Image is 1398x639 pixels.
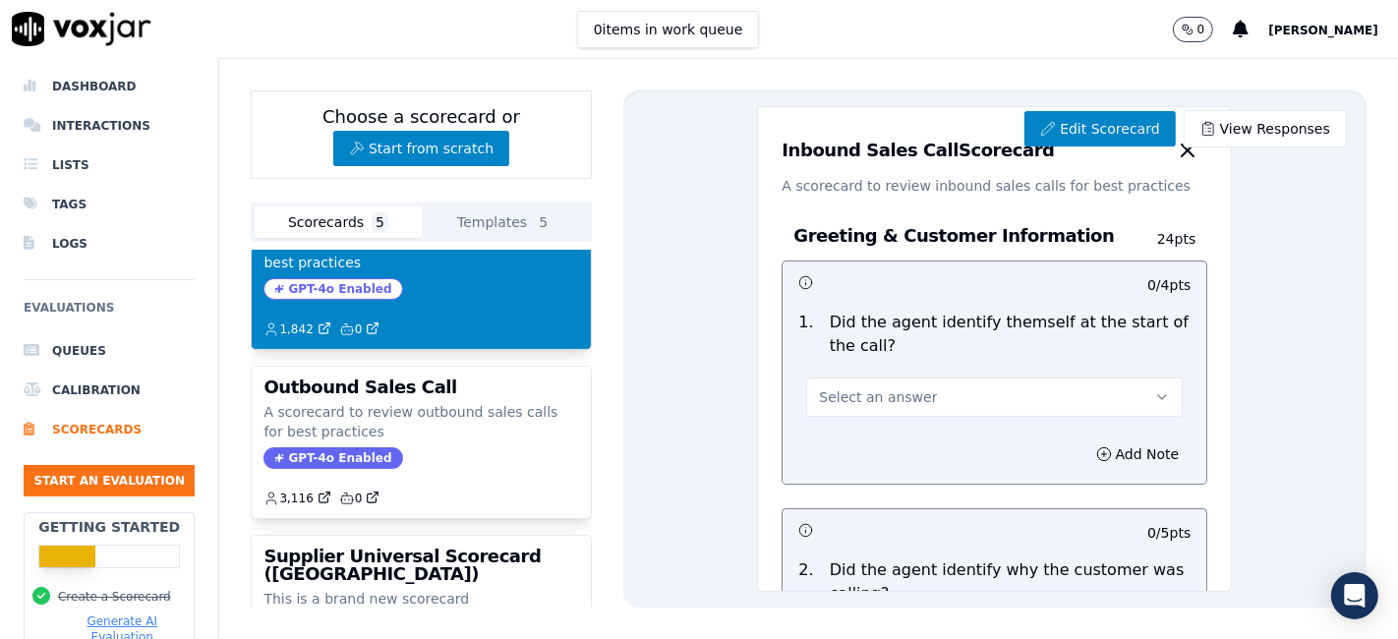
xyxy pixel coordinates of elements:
[263,233,578,272] p: A scorecard to review inbound sales calls for best practices
[830,311,1192,358] p: Did the agent identify themself at the start of the call?
[263,491,338,506] button: 3,116
[1197,22,1205,37] p: 0
[263,278,402,300] span: GPT-4o Enabled
[790,558,821,606] p: 2 .
[790,311,821,358] p: 1 .
[251,90,591,179] div: Choose a scorecard or
[830,558,1192,606] p: Did the agent identify why the customer was calling?
[1173,17,1214,42] button: 0
[12,12,151,46] img: voxjar logo
[782,176,1207,196] p: A scorecard to review inbound sales calls for best practices
[255,206,421,238] button: Scorecards
[1147,275,1191,295] p: 0 / 4 pts
[1084,440,1192,468] button: Add Note
[577,11,760,48] button: 0items in work queue
[263,548,578,583] h3: Supplier Universal Scorecard ([GEOGRAPHIC_DATA])
[24,185,195,224] a: Tags
[333,131,509,166] button: Start from scratch
[263,378,578,396] h3: Outbound Sales Call
[263,321,330,337] a: 1,842
[24,331,195,371] a: Queues
[24,106,195,145] a: Interactions
[263,402,578,441] p: A scorecard to review outbound sales calls for best practices
[422,206,588,238] button: Templates
[58,589,171,605] button: Create a Scorecard
[263,491,330,506] a: 3,116
[1173,17,1234,42] button: 0
[38,517,180,537] h2: Getting Started
[24,410,195,449] a: Scorecards
[263,321,338,337] button: 1,842
[24,67,195,106] a: Dashboard
[1184,110,1347,147] a: View Responses
[1331,572,1378,619] div: Open Intercom Messenger
[1268,18,1398,41] button: [PERSON_NAME]
[1129,229,1195,249] p: 24 pts
[24,465,195,496] button: Start an Evaluation
[793,223,1129,249] h3: Greeting & Customer Information
[782,142,1054,159] h3: Inbound Sales Call Scorecard
[1024,111,1175,146] a: Edit Scorecard
[339,321,380,337] a: 0
[339,491,380,506] a: 0
[819,387,937,407] span: Select an answer
[372,212,388,232] span: 5
[24,224,195,263] a: Logs
[263,447,402,469] span: GPT-4o Enabled
[24,296,195,331] h6: Evaluations
[263,589,578,609] p: This is a brand new scorecard
[1268,24,1378,37] span: [PERSON_NAME]
[535,212,552,232] span: 5
[1147,523,1191,543] p: 0 / 5 pts
[24,371,195,410] a: Calibration
[24,145,195,185] a: Lists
